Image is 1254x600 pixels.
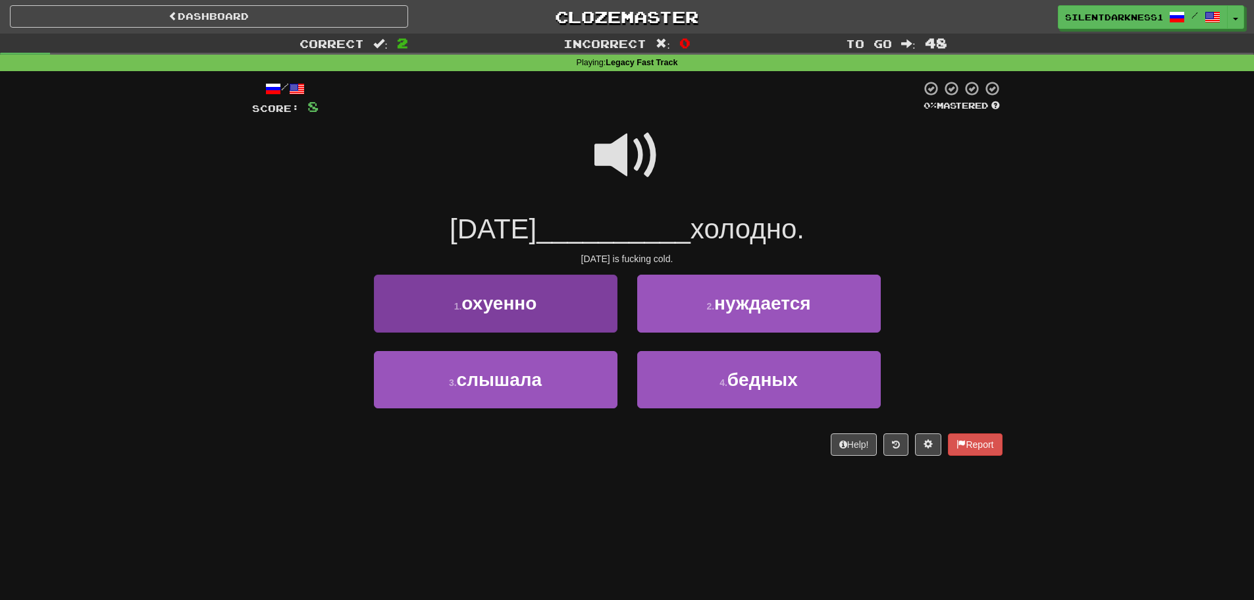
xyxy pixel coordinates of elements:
span: бедных [727,369,798,390]
span: __________ [536,213,691,244]
span: Incorrect [563,37,646,50]
span: To go [846,37,892,50]
strong: Legacy Fast Track [606,58,677,67]
button: 4.бедных [637,351,881,408]
small: 3 . [449,377,457,388]
span: 48 [925,35,947,51]
span: нуждается [714,293,810,314]
small: 1 . [454,301,462,312]
small: 2 . [706,301,714,312]
button: 2.нуждается [637,275,881,332]
button: Report [948,433,1002,456]
span: : [901,38,916,49]
span: Score: [252,103,300,114]
div: [DATE] is fucking cold. [252,252,1003,265]
span: : [656,38,670,49]
a: Dashboard [10,5,408,28]
span: охуенно [461,293,536,314]
span: [DATE] [450,213,536,244]
span: холодно. [691,213,804,244]
div: Mastered [921,100,1003,112]
span: слышала [457,369,542,390]
span: / [1191,11,1198,20]
a: Clozemaster [428,5,826,28]
button: Round history (alt+y) [883,433,908,456]
span: 0 % [924,100,937,111]
span: : [373,38,388,49]
span: 0 [679,35,691,51]
span: 8 [307,98,319,115]
button: 1.охуенно [374,275,617,332]
span: Correct [300,37,364,50]
small: 4 . [719,377,727,388]
span: 2 [397,35,408,51]
button: 3.слышала [374,351,617,408]
span: SilentDarkness1947 [1065,11,1163,23]
a: SilentDarkness1947 / [1058,5,1228,29]
button: Help! [831,433,877,456]
div: / [252,80,319,97]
